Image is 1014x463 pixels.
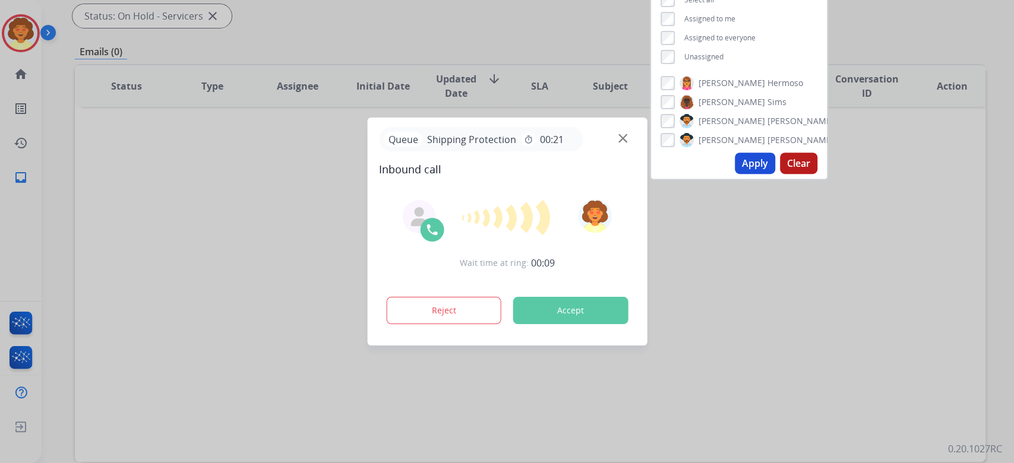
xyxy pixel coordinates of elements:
[379,161,635,177] span: Inbound call
[767,96,786,108] span: Sims
[684,52,724,62] span: Unassigned
[425,223,439,237] img: call-icon
[699,77,765,89] span: [PERSON_NAME]
[780,153,817,174] button: Clear
[767,115,834,127] span: [PERSON_NAME]
[735,153,775,174] button: Apply
[699,134,765,146] span: [PERSON_NAME]
[618,134,627,143] img: close-button
[460,257,529,269] span: Wait time at ring:
[384,132,422,147] p: Queue
[699,96,765,108] span: [PERSON_NAME]
[684,14,735,24] span: Assigned to me
[531,256,555,270] span: 00:09
[767,134,834,146] span: [PERSON_NAME]
[948,442,1002,456] p: 0.20.1027RC
[540,132,564,147] span: 00:21
[684,33,756,43] span: Assigned to everyone
[422,132,521,147] span: Shipping Protection
[579,199,612,233] img: avatar
[386,297,501,324] button: Reject
[409,207,428,226] img: agent-avatar
[513,297,628,324] button: Accept
[699,115,765,127] span: [PERSON_NAME]
[767,77,803,89] span: Hermoso
[523,135,533,144] mat-icon: timer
